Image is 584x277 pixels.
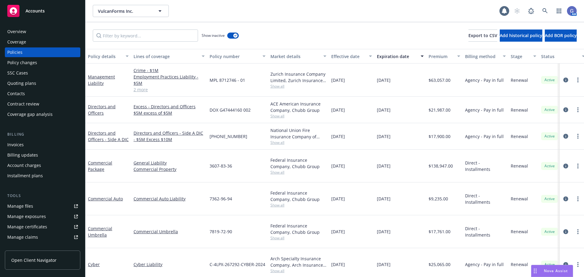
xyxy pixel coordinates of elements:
div: Policy details [88,53,122,60]
span: [DATE] [377,196,391,202]
span: Show all [270,140,326,145]
a: more [574,106,582,113]
a: circleInformation [562,133,569,140]
a: SSC Cases [5,68,80,78]
a: Manage exposures [5,212,80,221]
a: Manage BORs [5,243,80,252]
div: Stage [511,53,530,60]
span: Direct - Installments [465,160,506,172]
span: Renewal [511,261,528,268]
div: Installment plans [7,171,43,181]
span: Agency - Pay in full [465,77,504,83]
a: Billing updates [5,150,80,160]
a: Switch app [553,5,565,17]
div: Billing updates [7,150,38,160]
span: [DATE] [331,133,345,140]
span: [DATE] [331,196,345,202]
span: [DATE] [331,163,345,169]
a: Commercial Umbrella [134,228,205,235]
span: [DATE] [377,77,391,83]
span: Open Client Navigator [11,257,57,263]
a: circleInformation [562,228,569,235]
div: Status [541,53,578,60]
div: Premium [429,53,454,60]
a: Contacts [5,89,80,99]
span: Active [544,262,556,267]
span: Show all [270,203,326,208]
div: Manage certificates [7,222,47,232]
button: VulcanForms Inc. [93,5,169,17]
div: Drag to move [531,265,539,277]
div: Effective date [331,53,365,60]
span: Renewal [511,228,528,235]
a: circleInformation [562,76,569,84]
button: Add historical policy [500,29,542,42]
a: circleInformation [562,106,569,113]
span: $21,987.00 [429,107,450,113]
a: Commercial Package [88,160,112,172]
span: $17,900.00 [429,133,450,140]
span: MPL 8712746 - 01 [210,77,245,83]
a: Directors and Officers [88,104,116,116]
span: Renewal [511,133,528,140]
a: more [574,162,582,170]
span: Show all [270,268,326,273]
button: Expiration date [374,49,426,64]
div: Overview [7,27,26,36]
span: 7819-72-90 [210,228,232,235]
span: Agency - Pay in full [465,133,504,140]
span: Show all [270,113,326,119]
a: Commercial Property [134,166,205,172]
img: photo [567,6,577,16]
div: Market details [270,53,320,60]
a: Overview [5,27,80,36]
span: Agency - Pay in full [465,107,504,113]
span: Add BOR policy [545,33,577,38]
span: Show all [270,84,326,89]
a: Invoices [5,140,80,150]
a: Directors and Officers - Side A DIC [88,130,129,142]
a: more [574,195,582,203]
span: $9,235.00 [429,196,448,202]
a: Contract review [5,99,80,109]
span: [DATE] [377,261,391,268]
button: Market details [268,49,329,64]
a: Start snowing [511,5,523,17]
span: Show inactive [202,33,225,38]
span: $17,761.00 [429,228,450,235]
a: Manage files [5,201,80,211]
button: Export to CSV [468,29,497,42]
div: Manage exposures [7,212,46,221]
input: Filter by keyword... [93,29,198,42]
span: Renewal [511,163,528,169]
button: Stage [508,49,539,64]
button: Billing method [463,49,508,64]
a: Commercial Auto Liability [134,196,205,202]
div: Expiration date [377,53,417,60]
div: Coverage gap analysis [7,109,53,119]
span: Renewal [511,107,528,113]
span: Nova Assist [544,268,568,273]
div: Policies [7,47,23,57]
span: Active [544,107,556,113]
a: Excess - Directors and Officers $5M excess of $5M [134,103,205,116]
a: Quoting plans [5,78,80,88]
span: C-4LPX-267292-CYBER-2024 [210,261,265,268]
button: Policy number [207,49,268,64]
a: Commercial Auto [88,196,123,202]
button: Premium [426,49,463,64]
a: circleInformation [562,261,569,268]
span: Accounts [26,9,45,13]
span: Agency - Pay in full [465,261,504,268]
div: Lines of coverage [134,53,198,60]
span: DOX G47444160 002 [210,107,251,113]
span: Renewal [511,196,528,202]
span: [DATE] [331,77,345,83]
span: [DATE] [377,163,391,169]
div: Arch Specialty Insurance Company, Arch Insurance Company, Coalition Insurance Solutions (MGA), RT... [270,255,326,268]
div: Federal Insurance Company, Chubb Group [270,190,326,203]
span: Active [544,163,556,169]
div: National Union Fire Insurance Company of [GEOGRAPHIC_DATA], [GEOGRAPHIC_DATA], AIG [270,127,326,140]
span: [DATE] [377,228,391,235]
a: Manage certificates [5,222,80,232]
